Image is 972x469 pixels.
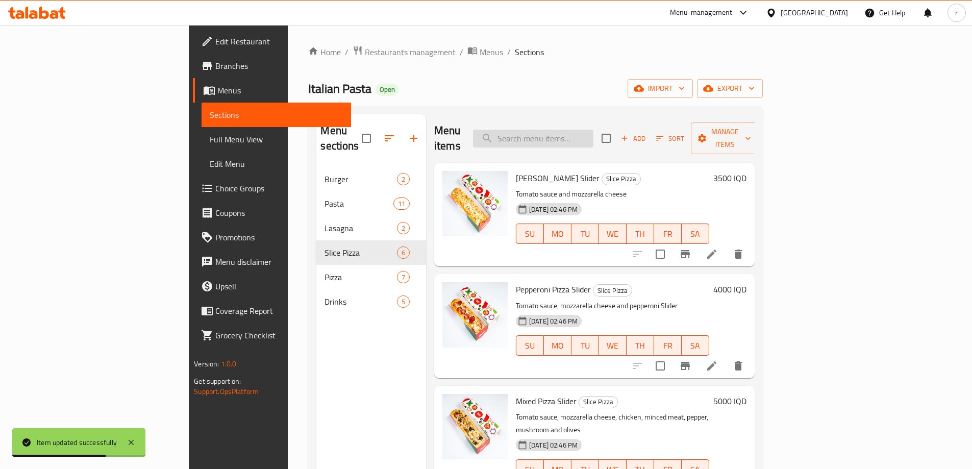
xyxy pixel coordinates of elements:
span: import [636,82,685,95]
a: Edit Menu [202,152,351,176]
a: Coverage Report [193,299,351,323]
span: Manage items [699,126,751,151]
button: WE [599,224,627,244]
span: 1.0.0 [221,357,237,371]
span: r [955,7,958,18]
div: items [397,295,410,308]
span: Menu disclaimer [215,256,343,268]
img: Mixed Pizza Slider [442,394,508,459]
button: MO [544,335,571,356]
span: 6 [397,248,409,258]
button: TH [627,335,654,356]
span: WE [603,338,622,353]
span: [PERSON_NAME] Slider [516,170,600,186]
div: Slice Pizza [579,396,618,408]
p: Tomato sauce and mozzarella cheese [516,188,709,201]
div: items [397,173,410,185]
p: Tomato sauce, mozzarella cheese, chicken, minced meat, pepper, mushroom and olives [516,411,709,436]
span: Coverage Report [215,305,343,317]
a: Choice Groups [193,176,351,201]
span: Slice Pizza [325,246,396,259]
span: Edit Restaurant [215,35,343,47]
span: Sections [210,109,343,121]
span: SU [520,338,540,353]
li: / [460,46,463,58]
img: Margherita Pizza Slider [442,171,508,236]
span: 2 [397,224,409,233]
a: Coupons [193,201,351,225]
a: Sections [202,103,351,127]
nav: Menu sections [316,163,426,318]
span: 5 [397,297,409,307]
div: Slice Pizza [602,173,641,185]
div: Pasta11 [316,191,426,216]
span: Version: [194,357,219,371]
a: Upsell [193,274,351,299]
button: import [628,79,693,98]
button: SA [682,335,709,356]
nav: breadcrumb [308,45,762,59]
a: Promotions [193,225,351,250]
span: Slice Pizza [593,285,632,297]
button: FR [654,335,682,356]
h6: 3500 IQD [713,171,746,185]
div: [GEOGRAPHIC_DATA] [781,7,848,18]
span: Add item [617,131,650,146]
a: Menu disclaimer [193,250,351,274]
span: Restaurants management [365,46,456,58]
span: Add [619,133,647,144]
span: Burger [325,173,396,185]
a: Branches [193,54,351,78]
button: export [697,79,763,98]
span: Sort [656,133,684,144]
span: SA [686,227,705,241]
span: Slice Pizza [602,173,640,185]
span: Select section [595,128,617,149]
p: Tomato sauce, mozzarella cheese and pepperoni Slider [516,300,709,312]
span: Sort items [650,131,691,146]
span: Coupons [215,207,343,219]
span: TH [631,338,650,353]
span: Mixed Pizza Slider [516,393,577,409]
button: Add section [402,126,426,151]
button: delete [726,242,751,266]
button: SU [516,224,544,244]
h6: 5000 IQD [713,394,746,408]
span: [DATE] 02:46 PM [525,316,582,326]
div: Slice Pizza [593,284,632,297]
span: Sections [515,46,544,58]
div: Pizza [325,271,396,283]
button: Branch-specific-item [673,354,697,378]
li: / [507,46,511,58]
span: Edit Menu [210,158,343,170]
div: Burger2 [316,167,426,191]
span: Menus [217,84,343,96]
span: FR [658,227,678,241]
span: export [705,82,755,95]
div: items [393,198,410,210]
span: 2 [397,175,409,184]
div: items [397,222,410,234]
a: Full Menu View [202,127,351,152]
div: Slice Pizza6 [316,240,426,265]
span: 11 [394,199,409,209]
h6: 4000 IQD [713,282,746,297]
span: Open [376,85,399,94]
button: TU [571,335,599,356]
a: Restaurants management [353,45,456,59]
a: Menus [193,78,351,103]
span: Menus [480,46,503,58]
a: Support.OpsPlatform [194,385,259,398]
div: Menu-management [670,7,733,19]
span: 7 [397,273,409,282]
span: SA [686,338,705,353]
h2: Menu items [434,123,461,154]
span: Select to update [650,243,671,265]
span: Grocery Checklist [215,329,343,341]
input: search [473,130,593,147]
div: Lasagna2 [316,216,426,240]
div: items [397,271,410,283]
div: Open [376,84,399,96]
span: Branches [215,60,343,72]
